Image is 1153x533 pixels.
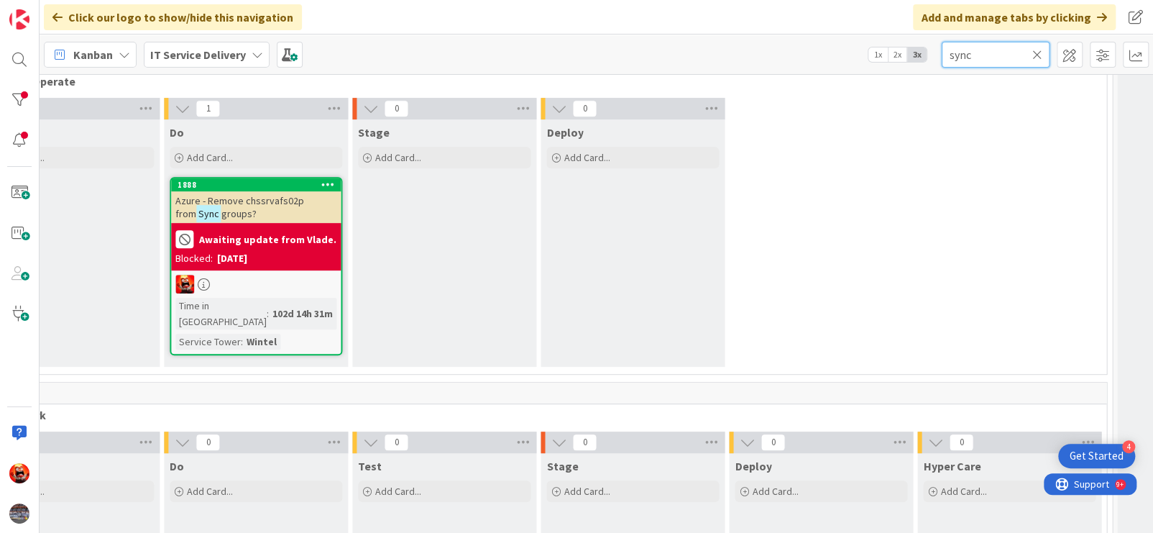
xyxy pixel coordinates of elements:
div: Wintel [243,334,280,350]
div: Service Tower [175,334,241,350]
span: Support [30,2,65,19]
span: Deploy [735,459,771,473]
span: Add Card... [187,151,233,164]
img: VN [9,463,29,483]
div: Blocked: [175,251,213,266]
span: : [241,334,243,350]
span: Add Card... [940,485,986,498]
span: Add Card... [375,151,421,164]
mark: Sync [196,205,221,222]
b: Awaiting update from Vlade. [199,234,336,245]
div: 1888 [178,180,341,190]
div: Open Get Started checklist, remaining modules: 4 [1058,444,1135,468]
span: Add Card... [375,485,421,498]
span: 2x [888,47,907,62]
span: Hyper Care [923,459,980,473]
div: Click our logo to show/hide this navigation [44,4,302,30]
span: 0 [196,434,220,451]
div: Time in [GEOGRAPHIC_DATA] [175,298,267,329]
span: groups? [221,207,256,220]
span: Test [358,459,382,473]
b: IT Service Delivery [150,47,246,62]
span: Add Card... [187,485,233,498]
img: Visit kanbanzone.com [9,9,29,29]
span: 0 [384,434,408,451]
img: avatar [9,504,29,524]
div: Get Started [1070,449,1124,463]
span: Azure - Remove chssrvafs02p from [175,194,304,220]
span: 0 [384,100,408,117]
span: Stage [358,125,390,140]
div: 9+ [73,6,80,17]
div: 4 [1122,440,1135,453]
span: Add Card... [564,485,610,498]
span: Do [170,459,184,473]
div: Add and manage tabs by clicking [913,4,1116,30]
span: 3x [907,47,927,62]
div: 1888 [171,178,341,191]
div: 1888Azure - Remove chssrvafs02p fromSyncgroups? [171,178,341,223]
span: Do [170,125,184,140]
span: Kanban [73,46,113,63]
span: Add Card... [564,151,610,164]
div: [DATE] [217,251,247,266]
div: VN [171,275,341,293]
span: 0 [949,434,973,451]
span: Stage [546,459,578,473]
span: Deploy [546,125,583,140]
span: Add Card... [752,485,798,498]
span: 0 [761,434,785,451]
input: Quick Filter... [942,42,1049,68]
span: 0 [572,100,597,117]
img: VN [175,275,194,293]
span: 1 [196,100,220,117]
span: 0 [572,434,597,451]
span: 1x [868,47,888,62]
span: : [267,306,269,322]
div: 102d 14h 31m [269,306,336,322]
